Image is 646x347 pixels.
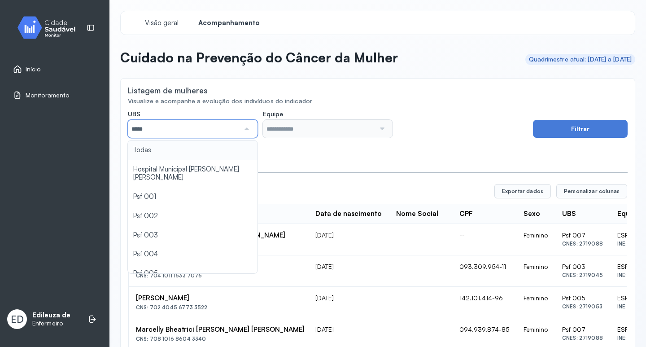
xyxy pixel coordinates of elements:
[556,184,627,198] button: Personalizar colunas
[128,245,258,264] li: Psf 004
[533,120,628,138] button: Filtrar
[263,110,283,118] span: Equipe
[120,49,398,66] p: Cuidado na Prevenção do Câncer da Mulher
[562,294,603,302] div: Psf 005
[516,255,555,287] td: Feminino
[128,160,258,188] li: Hospital Municipal [PERSON_NAME] [PERSON_NAME]
[136,304,301,311] div: CNS: 702 4045 6773 3522
[562,325,603,334] div: Psf 007
[562,303,603,310] div: CNES: 2719053
[308,224,389,255] td: [DATE]
[128,187,487,195] div: 6406 registros encontrados
[128,264,258,283] li: Psf 005
[145,19,179,27] span: Visão geral
[452,224,516,255] td: --
[308,255,389,287] td: [DATE]
[128,86,208,95] div: Listagem de mulheres
[396,210,438,218] div: Nome Social
[562,231,603,239] div: Psf 007
[516,224,555,255] td: Feminino
[308,287,389,318] td: [DATE]
[136,325,301,334] div: Marcelly Bheatrici [PERSON_NAME] [PERSON_NAME]
[562,263,603,271] div: Psf 003
[564,188,620,195] span: Personalizar colunas
[562,335,603,341] div: CNES: 2719088
[128,206,258,226] li: Psf 002
[128,141,258,160] li: Todas
[524,210,540,218] div: Sexo
[562,272,603,278] div: CNES: 2719045
[32,311,70,320] p: Edileuza de
[136,272,301,279] div: CNS: 704 1011 1633 7076
[9,14,90,41] img: monitor.svg
[32,320,70,327] p: Enfermeiro
[128,187,258,206] li: Psf 001
[11,313,24,325] span: ED
[128,97,628,105] div: Visualize e acompanhe a evolução dos indivíduos do indicador
[198,19,260,27] span: Acompanhamento
[26,92,69,99] span: Monitoramento
[452,287,516,318] td: 142.101.414-96
[459,210,473,218] div: CPF
[617,210,640,218] div: Equipe
[128,226,258,245] li: Psf 003
[562,241,603,247] div: CNES: 2719088
[452,255,516,287] td: 093.309.954-11
[13,91,96,100] a: Monitoramento
[128,110,140,118] span: UBS
[562,210,576,218] div: UBS
[13,65,96,74] a: Início
[26,66,41,73] span: Início
[136,294,301,303] div: [PERSON_NAME]
[315,210,382,218] div: Data de nascimento
[494,184,551,198] button: Exportar dados
[529,56,632,63] div: Quadrimestre atual: [DATE] a [DATE]
[136,336,301,342] div: CNS: 708 1016 8604 3340
[516,287,555,318] td: Feminino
